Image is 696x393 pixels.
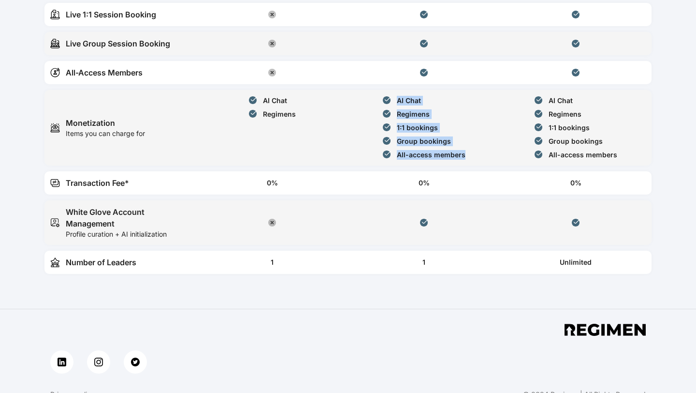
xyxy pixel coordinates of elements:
[397,96,421,106] div: AI Chat
[263,96,287,106] div: AI Chat
[560,257,592,267] div: Unlimited
[66,117,145,129] div: Monetization
[50,350,73,374] a: linkedin
[50,177,60,189] img: transaction_fee.svg
[263,109,296,119] div: Regimens
[124,350,147,374] a: twitter
[397,150,465,160] div: All-access members
[50,67,60,78] img: all_access_members.svg
[66,206,190,229] div: White Glove Account Management
[131,358,140,366] img: twitter button
[397,109,430,119] div: Regimens
[66,67,143,78] div: All-Access Members
[397,123,438,133] div: 1:1 bookings
[422,257,425,267] div: 1
[66,129,145,138] div: Items you can charge for
[565,324,646,336] img: app footer logo
[50,206,60,239] img: white_glove_account_management.svg
[66,9,156,20] div: Live 1:1 Session Booking
[66,257,136,268] div: Number of Leaders
[549,96,573,106] div: AI Chat
[50,9,60,20] img: live_1_1_session_booking.svg
[66,177,129,189] div: Transaction Fee*
[87,350,110,374] a: instagram
[549,150,617,160] div: All-access members
[50,257,60,268] img: number_leaders.svg
[549,136,603,146] div: Group bookings
[50,38,60,49] img: live_group_session_booking.svg
[58,358,66,366] img: linkedin button
[570,178,581,188] div: 0%
[397,136,451,146] div: Group bookings
[66,229,190,239] div: Profile curation + AI initialization
[549,123,590,133] div: 1:1 bookings
[66,38,170,49] div: Live Group Session Booking
[549,109,581,119] div: Regimens
[267,178,278,188] div: 0%
[271,257,274,267] div: 1
[50,117,60,138] img: monetization.svg
[94,358,103,366] img: instagram button
[419,178,430,188] div: 0%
